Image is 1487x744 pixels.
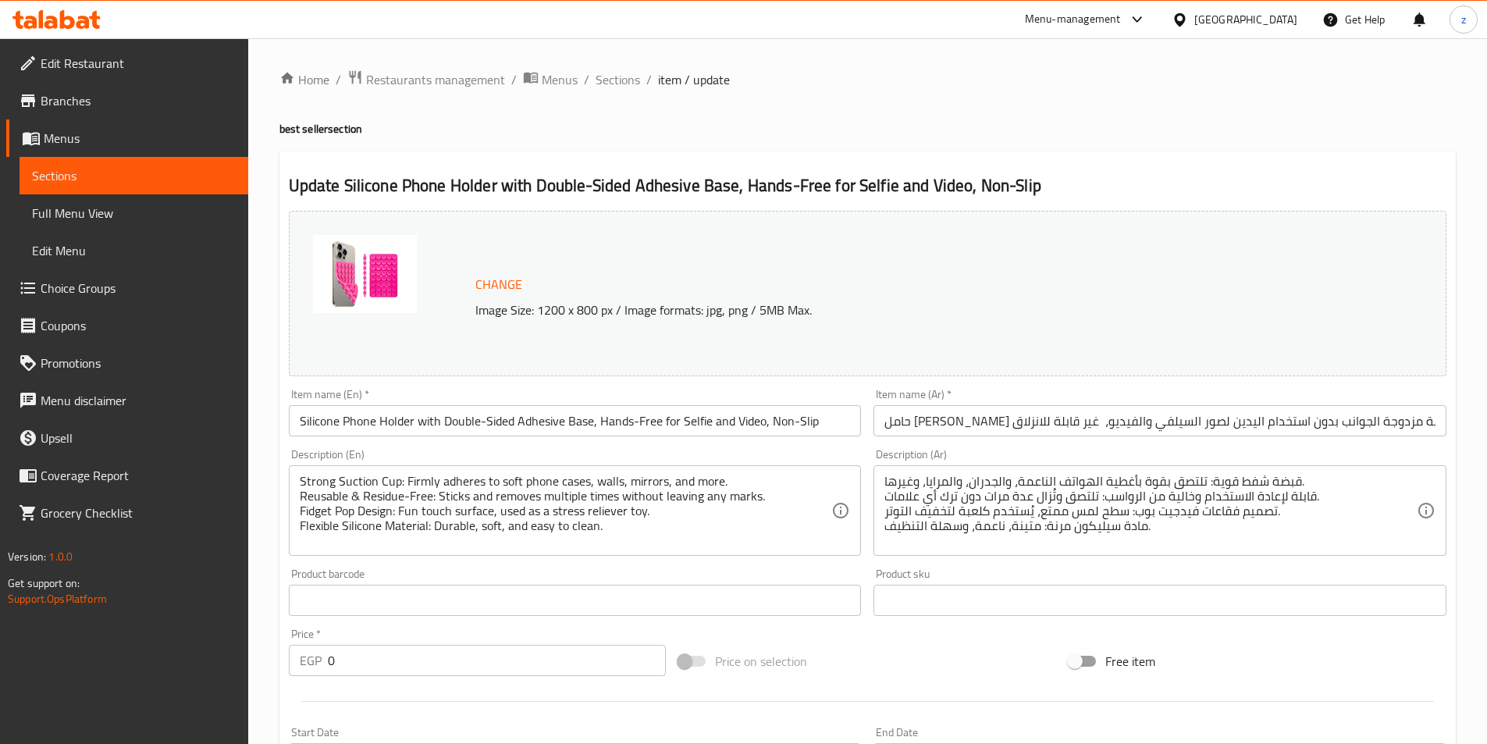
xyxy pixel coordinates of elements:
[658,70,730,89] span: item / update
[6,494,248,532] a: Grocery Checklist
[41,316,236,335] span: Coupons
[6,269,248,307] a: Choice Groups
[475,273,522,296] span: Change
[1105,652,1155,671] span: Free item
[279,69,1456,90] nav: breadcrumb
[20,194,248,232] a: Full Menu View
[6,44,248,82] a: Edit Restaurant
[336,70,341,89] li: /
[523,69,578,90] a: Menus
[6,419,248,457] a: Upsell
[41,91,236,110] span: Branches
[300,474,832,548] textarea: Strong Suction Cup: Firmly adheres to soft phone cases, walls, mirrors, and more. Reusable & Resi...
[1025,10,1121,29] div: Menu-management
[6,382,248,419] a: Menu disclaimer
[6,344,248,382] a: Promotions
[646,70,652,89] li: /
[8,546,46,567] span: Version:
[6,307,248,344] a: Coupons
[542,70,578,89] span: Menus
[8,589,107,609] a: Support.OpsPlatform
[6,82,248,119] a: Branches
[41,54,236,73] span: Edit Restaurant
[289,585,862,616] input: Please enter product barcode
[20,157,248,194] a: Sections
[41,504,236,522] span: Grocery Checklist
[41,354,236,372] span: Promotions
[6,119,248,157] a: Menus
[41,391,236,410] span: Menu disclaimer
[279,70,329,89] a: Home
[1194,11,1297,28] div: [GEOGRAPHIC_DATA]
[6,457,248,494] a: Coverage Report
[596,70,640,89] a: Sections
[289,405,862,436] input: Enter name En
[511,70,517,89] li: /
[41,429,236,447] span: Upsell
[32,241,236,260] span: Edit Menu
[44,129,236,148] span: Menus
[469,269,528,301] button: Change
[289,174,1446,198] h2: Update Silicone Phone Holder with Double-Sided Adhesive Base, Hands-Free for Selfie and Video, No...
[584,70,589,89] li: /
[884,474,1417,548] textarea: قبضة شفط قوية: تلتصق بقوة بأغطية الهواتف الناعمة، والجدران، والمرايا، وغيرها. قابلة لإعادة الاستخ...
[873,585,1446,616] input: Please enter product sku
[1461,11,1466,28] span: z
[20,232,248,269] a: Edit Menu
[873,405,1446,436] input: Enter name Ar
[8,573,80,593] span: Get support on:
[313,235,417,313] img: mmw_638922281834203728
[715,652,807,671] span: Price on selection
[41,279,236,297] span: Choice Groups
[347,69,505,90] a: Restaurants management
[48,546,73,567] span: 1.0.0
[279,121,1456,137] h4: best seller section
[32,204,236,222] span: Full Menu View
[366,70,505,89] span: Restaurants management
[41,466,236,485] span: Coverage Report
[300,651,322,670] p: EGP
[469,301,1301,319] p: Image Size: 1200 x 800 px / Image formats: jpg, png / 5MB Max.
[32,166,236,185] span: Sections
[328,645,667,676] input: Please enter price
